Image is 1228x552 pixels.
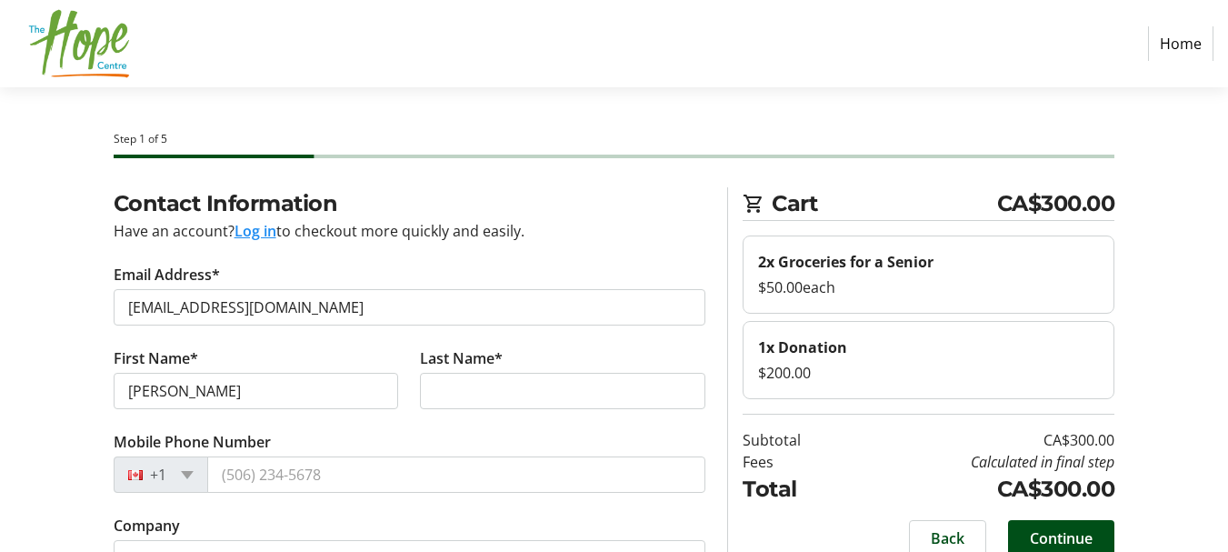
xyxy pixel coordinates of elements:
[114,431,271,453] label: Mobile Phone Number
[207,457,706,493] input: (506) 234-5678
[114,187,706,220] h2: Contact Information
[772,187,997,220] span: Cart
[114,515,180,537] label: Company
[931,527,964,549] span: Back
[743,451,850,473] td: Fees
[758,337,847,357] strong: 1x Donation
[997,187,1115,220] span: CA$300.00
[758,276,1099,298] div: $50.00 each
[1030,527,1093,549] span: Continue
[1148,26,1213,61] a: Home
[114,264,220,286] label: Email Address*
[743,429,850,451] td: Subtotal
[743,473,850,506] td: Total
[850,473,1114,506] td: CA$300.00
[15,7,144,80] img: The Hope Centre's Logo
[850,451,1114,473] td: Calculated in final step
[114,220,706,242] div: Have an account? to checkout more quickly and easily.
[850,429,1114,451] td: CA$300.00
[235,220,276,242] button: Log in
[420,347,503,369] label: Last Name*
[114,131,1115,147] div: Step 1 of 5
[758,362,1099,384] div: $200.00
[758,252,933,272] strong: 2x Groceries for a Senior
[114,347,198,369] label: First Name*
